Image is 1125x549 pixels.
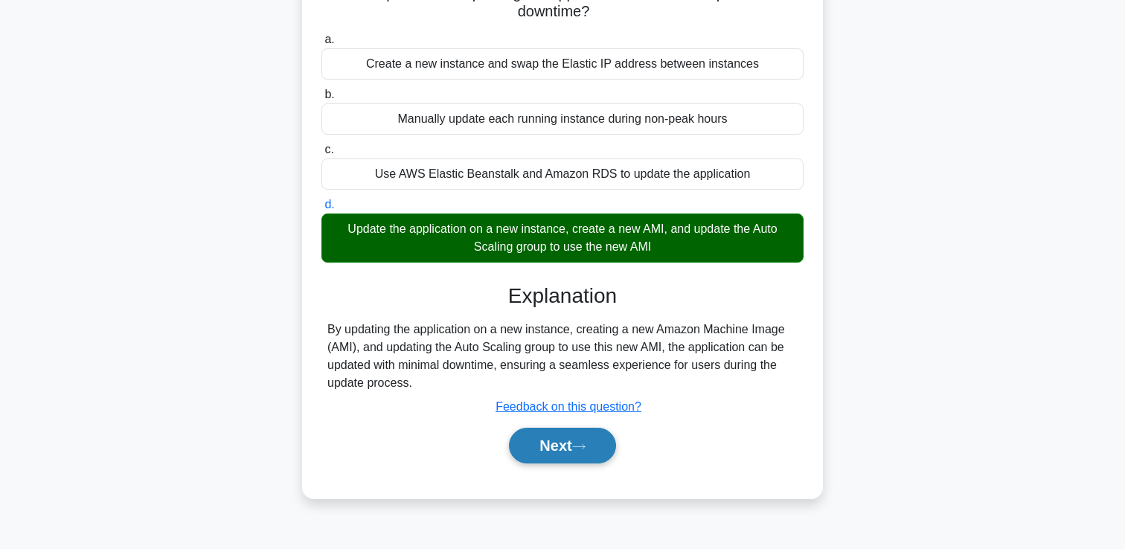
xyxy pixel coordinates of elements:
[327,321,798,392] div: By updating the application on a new instance, creating a new Amazon Machine Image (AMI), and upd...
[496,400,641,413] a: Feedback on this question?
[330,283,795,309] h3: Explanation
[324,88,334,100] span: b.
[324,33,334,45] span: a.
[321,158,804,190] div: Use AWS Elastic Beanstalk and Amazon RDS to update the application
[324,198,334,211] span: d.
[321,103,804,135] div: Manually update each running instance during non-peak hours
[324,143,333,155] span: c.
[509,428,615,463] button: Next
[321,213,804,263] div: Update the application on a new instance, create a new AMI, and update the Auto Scaling group to ...
[321,48,804,80] div: Create a new instance and swap the Elastic IP address between instances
